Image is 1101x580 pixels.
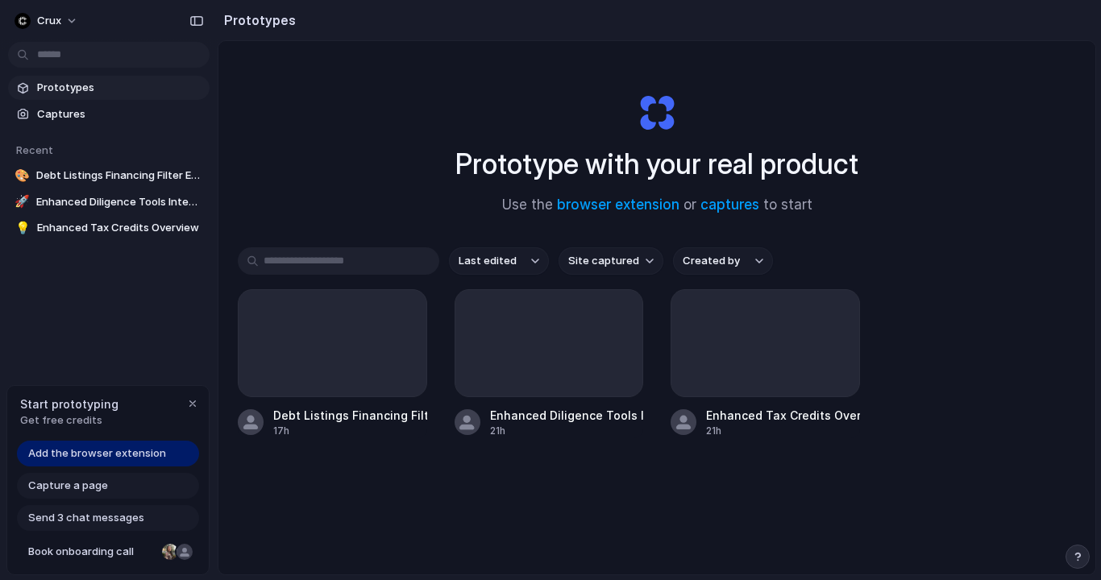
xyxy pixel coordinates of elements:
span: Site captured [568,253,639,269]
span: Book onboarding call [28,544,156,560]
a: browser extension [557,197,679,213]
span: Send 3 chat messages [28,510,144,526]
span: Enhanced Tax Credits Overview [37,220,203,236]
a: 💡Enhanced Tax Credits Overview [8,216,210,240]
a: 🚀Enhanced Diligence Tools Integration [8,190,210,214]
a: Book onboarding call [17,539,199,565]
span: Capture a page [28,478,108,494]
div: Debt Listings Financing Filter Enhancements [273,407,427,424]
span: Start prototyping [20,396,118,412]
h1: Prototype with your real product [455,143,858,185]
h2: Prototypes [218,10,296,30]
div: Nicole Kubica [160,542,180,561]
div: 21h [490,424,644,438]
div: 🚀 [15,194,30,210]
div: Enhanced Diligence Tools Integration [490,407,644,424]
div: 💡 [15,220,31,236]
a: Prototypes [8,76,210,100]
div: Christian Iacullo [175,542,194,561]
button: Crux [8,8,86,34]
a: Enhanced Tax Credits Overview21h [671,289,860,438]
span: Captures [37,106,203,122]
a: Captures [8,102,210,126]
span: Created by [683,253,740,269]
span: Get free credits [20,412,118,429]
a: Enhanced Diligence Tools Integration21h [455,289,644,438]
div: 17h [273,424,427,438]
span: Debt Listings Financing Filter Enhancements [36,168,203,184]
span: Use the or to start [502,195,812,216]
button: Site captured [559,247,663,275]
button: Created by [673,247,773,275]
div: 🎨 [15,168,30,184]
button: Last edited [449,247,549,275]
span: Enhanced Diligence Tools Integration [36,194,203,210]
a: Debt Listings Financing Filter Enhancements17h [238,289,427,438]
a: captures [700,197,759,213]
span: Prototypes [37,80,203,96]
a: 🎨Debt Listings Financing Filter Enhancements [8,164,210,188]
span: Add the browser extension [28,445,166,462]
div: 21h [706,424,860,438]
div: Enhanced Tax Credits Overview [706,407,860,424]
span: Crux [37,13,61,29]
span: Last edited [459,253,517,269]
span: Recent [16,143,53,156]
